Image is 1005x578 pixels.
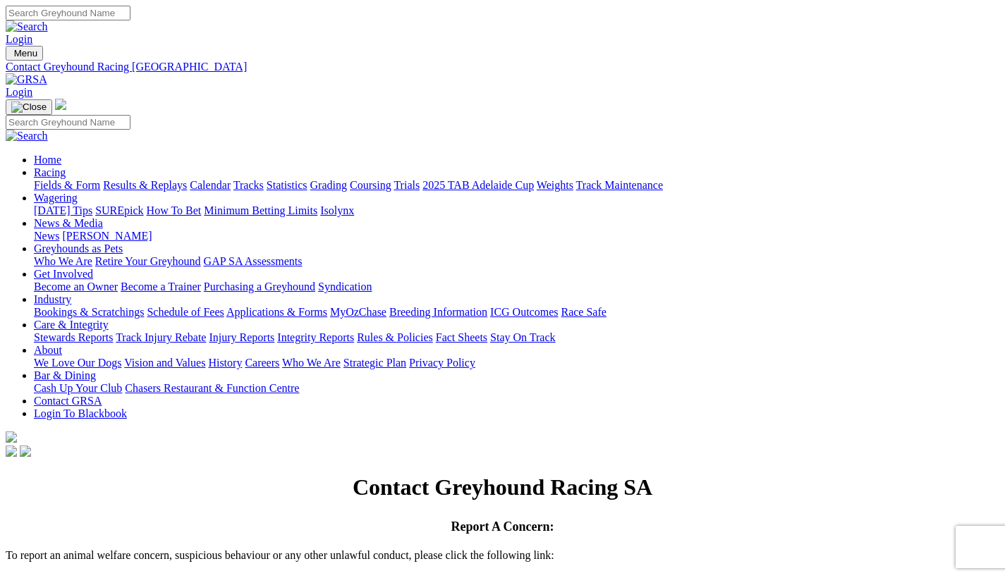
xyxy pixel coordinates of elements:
a: Weights [537,179,573,191]
img: twitter.svg [20,445,31,457]
a: We Love Our Dogs [34,357,121,369]
a: Privacy Policy [409,357,475,369]
a: Contact Greyhound Racing [GEOGRAPHIC_DATA] [6,61,999,73]
a: Who We Are [34,255,92,267]
a: [PERSON_NAME] [62,230,152,242]
a: Track Injury Rebate [116,331,206,343]
a: About [34,344,62,356]
div: Industry [34,306,999,319]
a: GAP SA Assessments [204,255,303,267]
a: Chasers Restaurant & Function Centre [125,382,299,394]
input: Search [6,115,130,130]
div: Care & Integrity [34,331,999,344]
a: Home [34,154,61,166]
a: How To Bet [147,204,202,216]
a: Contact GRSA [34,395,102,407]
a: Get Involved [34,268,93,280]
a: Bar & Dining [34,369,96,381]
a: Purchasing a Greyhound [204,281,315,293]
a: News & Media [34,217,103,229]
a: Fields & Form [34,179,100,191]
a: Applications & Forms [226,306,327,318]
img: logo-grsa-white.png [6,431,17,443]
a: Grading [310,179,347,191]
a: Vision and Values [124,357,205,369]
a: Syndication [318,281,372,293]
a: SUREpick [95,204,143,216]
button: Toggle navigation [6,99,52,115]
a: Who We Are [282,357,341,369]
span: Report A Concern: [451,519,554,534]
a: Cash Up Your Club [34,382,122,394]
input: Search [6,6,130,20]
a: [DATE] Tips [34,204,92,216]
a: Stay On Track [490,331,555,343]
a: Track Maintenance [576,179,663,191]
a: Become a Trainer [121,281,201,293]
a: Breeding Information [389,306,487,318]
a: Isolynx [320,204,354,216]
div: News & Media [34,230,999,242]
img: Search [6,130,48,142]
a: Careers [245,357,279,369]
div: Get Involved [34,281,999,293]
div: Greyhounds as Pets [34,255,999,268]
a: Wagering [34,192,78,204]
a: Fact Sheets [436,331,487,343]
h1: Contact Greyhound Racing SA [6,474,999,500]
div: About [34,357,999,369]
a: Integrity Reports [277,331,354,343]
a: Race Safe [561,306,606,318]
a: History [208,357,242,369]
a: News [34,230,59,242]
a: Racing [34,166,66,178]
a: Care & Integrity [34,319,109,331]
a: Tracks [233,179,264,191]
a: Results & Replays [103,179,187,191]
a: Industry [34,293,71,305]
a: Retire Your Greyhound [95,255,201,267]
div: Wagering [34,204,999,217]
a: Trials [394,179,420,191]
div: Racing [34,179,999,192]
a: MyOzChase [330,306,386,318]
button: Toggle navigation [6,46,43,61]
a: Injury Reports [209,331,274,343]
a: Statistics [267,179,307,191]
div: Bar & Dining [34,382,999,395]
a: Login [6,33,32,45]
img: Search [6,20,48,33]
a: Coursing [350,179,391,191]
a: ICG Outcomes [490,306,558,318]
img: facebook.svg [6,445,17,457]
p: To report an animal welfare concern, suspicious behaviour or any other unlawful conduct, please c... [6,549,999,574]
img: Close [11,102,47,113]
a: Strategic Plan [343,357,406,369]
a: Schedule of Fees [147,306,224,318]
a: Rules & Policies [357,331,433,343]
a: Calendar [190,179,231,191]
img: logo-grsa-white.png [55,99,66,110]
a: Login [6,86,32,98]
a: Greyhounds as Pets [34,242,123,254]
img: GRSA [6,73,47,86]
span: Menu [14,48,37,59]
a: 2025 TAB Adelaide Cup [422,179,534,191]
a: Become an Owner [34,281,118,293]
a: Login To Blackbook [34,407,127,419]
a: Minimum Betting Limits [204,204,317,216]
a: Stewards Reports [34,331,113,343]
a: Bookings & Scratchings [34,306,144,318]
